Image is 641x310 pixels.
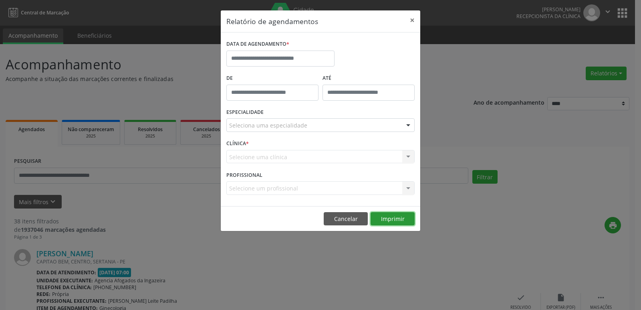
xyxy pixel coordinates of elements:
[229,121,307,130] span: Seleciona uma especialidade
[226,169,262,181] label: PROFISSIONAL
[371,212,415,226] button: Imprimir
[226,72,318,85] label: De
[226,38,289,51] label: DATA DE AGENDAMENTO
[404,10,420,30] button: Close
[323,72,415,85] label: ATÉ
[226,16,318,26] h5: Relatório de agendamentos
[324,212,368,226] button: Cancelar
[226,106,264,119] label: ESPECIALIDADE
[226,138,249,150] label: CLÍNICA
